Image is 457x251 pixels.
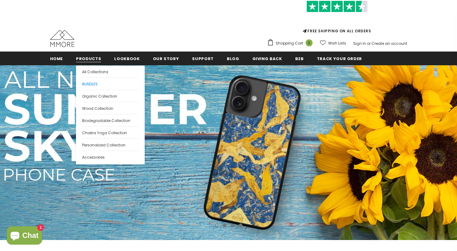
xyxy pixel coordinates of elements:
[82,66,139,77] a: All Collections
[367,41,371,46] span: or
[353,41,366,46] a: Sign In
[231,224,234,227] button: 3
[82,130,127,135] span: Chakra Yoga Collection
[82,77,139,90] a: BUNDLES
[239,224,242,227] button: 4
[82,138,139,151] a: Personalized Collection
[82,90,139,102] a: Organic Collection
[82,69,108,74] span: All Collections
[192,56,214,62] span: support
[82,126,139,138] a: Chakra Yoga Collection
[153,52,179,65] a: Our Story
[306,39,313,46] span: 0
[82,81,98,87] span: BUNDLES
[50,56,63,62] span: Home
[295,56,304,62] span: B2B
[192,52,214,65] a: support
[227,52,239,65] a: Blog
[372,41,407,46] a: Create an account
[50,52,63,65] a: Home
[320,38,346,48] a: Wish Lists
[82,151,139,163] a: Accessories
[267,12,407,28] iframe: Customer reviews powered by Trustpilot
[82,142,125,148] span: Personalized Collection
[328,40,346,46] span: Wish Lists
[295,52,304,65] a: B2B
[306,1,368,13] img: Trust Pilot Stars
[317,52,362,65] a: Track your order
[82,106,113,111] span: Wood Collection
[153,56,179,62] span: Our Story
[252,56,282,62] span: Giving back
[76,56,101,62] span: Products
[50,30,74,47] img: MMORE Cases
[114,56,140,62] span: Lookbook
[223,224,227,227] button: 2
[82,102,139,114] a: Wood Collection
[82,155,105,160] span: Accessories
[82,94,117,99] span: Organic Collection
[252,52,282,65] a: Giving back
[82,118,130,123] span: Biodegradable Collection
[276,40,303,46] span: Shopping Cart
[76,52,101,65] a: Products
[267,39,316,48] a: Shopping Cart 0
[82,114,139,126] a: Biodegradable Collection
[267,3,407,34] span: FREE SHIPPING ON ALL ORDERS
[317,56,362,62] span: Track your order
[227,56,239,62] span: Blog
[215,224,219,227] button: 1
[5,226,44,246] inbox-online-store-chat: Shopify online store chat
[114,52,140,65] a: Lookbook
